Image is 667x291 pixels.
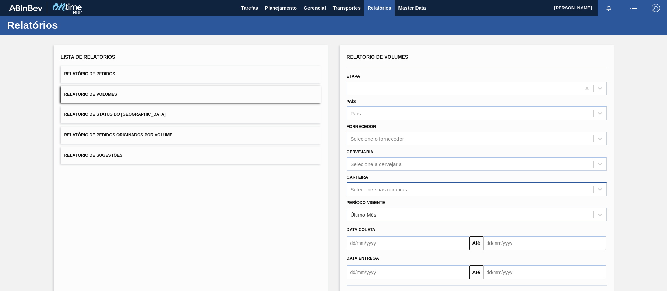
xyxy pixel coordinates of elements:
span: Planejamento [265,4,297,12]
span: Lista de Relatórios [61,54,115,60]
button: Relatório de Pedidos [61,66,321,83]
span: Relatório de Status do [GEOGRAPHIC_DATA] [64,112,166,117]
div: País [351,111,361,117]
img: userActions [629,4,638,12]
input: dd/mm/yyyy [347,265,469,279]
span: Relatório de Volumes [347,54,409,60]
span: Data entrega [347,256,379,261]
label: Período Vigente [347,200,385,205]
span: Relatório de Pedidos Originados por Volume [64,132,173,137]
label: Cervejaria [347,149,373,154]
button: Relatório de Pedidos Originados por Volume [61,127,321,144]
button: Relatório de Sugestões [61,147,321,164]
label: País [347,99,356,104]
span: Transportes [333,4,361,12]
span: Gerencial [304,4,326,12]
span: Tarefas [241,4,258,12]
div: Selecione a cervejaria [351,161,402,167]
label: Fornecedor [347,124,376,129]
input: dd/mm/yyyy [483,236,606,250]
button: Até [469,265,483,279]
img: Logout [652,4,660,12]
input: dd/mm/yyyy [347,236,469,250]
span: Relatórios [368,4,391,12]
span: Master Data [398,4,426,12]
h1: Relatórios [7,21,130,29]
span: Relatório de Pedidos [64,71,115,76]
img: TNhmsLtSVTkK8tSr43FrP2fwEKptu5GPRR3wAAAABJRU5ErkJggg== [9,5,42,11]
label: Etapa [347,74,360,79]
div: Último Mês [351,212,377,217]
button: Até [469,236,483,250]
button: Relatório de Volumes [61,86,321,103]
div: Selecione suas carteiras [351,186,407,192]
button: Notificações [598,3,620,13]
span: Relatório de Sugestões [64,153,123,158]
label: Carteira [347,175,368,180]
span: Data coleta [347,227,376,232]
div: Selecione o fornecedor [351,136,404,142]
button: Relatório de Status do [GEOGRAPHIC_DATA] [61,106,321,123]
input: dd/mm/yyyy [483,265,606,279]
span: Relatório de Volumes [64,92,117,97]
